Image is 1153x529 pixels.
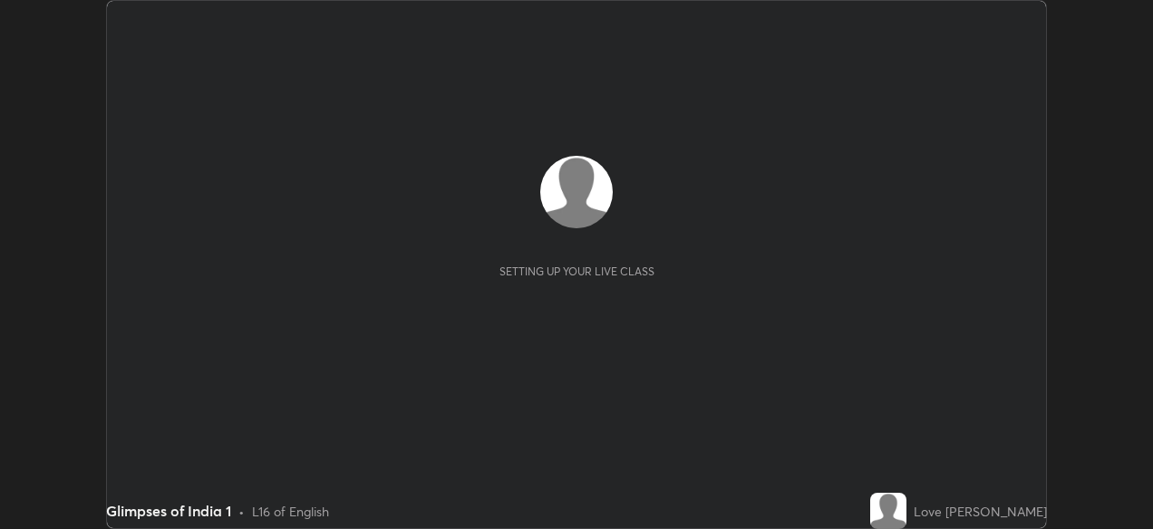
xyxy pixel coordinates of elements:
[914,502,1047,521] div: Love [PERSON_NAME]
[106,500,231,522] div: Glimpses of India 1
[540,156,613,228] img: default.png
[499,264,654,278] div: Setting up your live class
[870,493,906,529] img: default.png
[252,502,329,521] div: L16 of English
[238,502,245,521] div: •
